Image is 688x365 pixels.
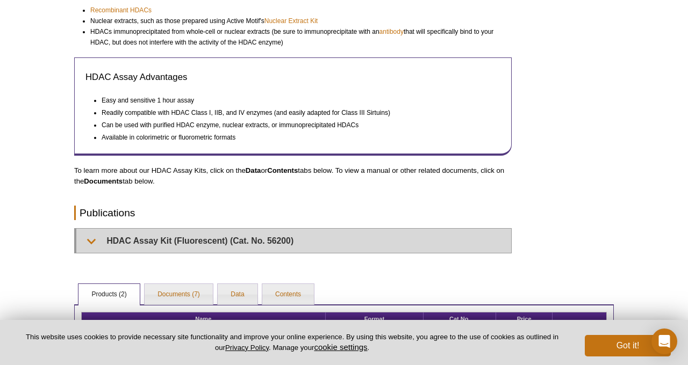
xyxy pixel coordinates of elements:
a: Privacy Policy [225,344,269,352]
strong: Data [246,166,261,174]
summary: HDAC Assay Kit (Fluorescent) (Cat. No. 56200) [76,229,511,253]
p: This website uses cookies to provide necessary site functionality and improve your online experie... [17,332,567,353]
li: Available in colorimetric or fluorometric formats [102,130,491,143]
h2: Publications [74,206,512,220]
p: To learn more about our HDAC Assay Kits, click on the or tabs below. To view a manual or other re... [74,165,512,187]
li: Easy and sensitive 1 hour assay [102,92,491,106]
strong: Contents [267,166,298,174]
th: Cat No. [424,312,496,326]
li: Nuclear extracts, such as those prepared using Active Motif's [90,16,502,26]
li: Can be used with purified HDAC enzyme, nuclear extracts, or immunoprecipitated HDACs [102,118,491,130]
a: Contents [262,284,314,305]
li: HDACs immunoprecipitated from whole-cell or nuclear extracts (be sure to immunoprecipitate with a... [90,26,502,48]
a: antibody [379,26,404,37]
strong: Documents [84,177,123,185]
button: Got it! [585,335,671,356]
a: Documents (7) [145,284,213,305]
li: Readily compatible with HDAC Class I, IIB, and IV enzymes (and easily adapted for Class III Sirtu... [102,106,491,118]
a: Recombinant HDACs [90,5,152,16]
th: Name [82,312,326,326]
a: Nuclear Extract Kit [264,16,318,26]
button: cookie settings [314,342,367,352]
th: Format [326,312,424,326]
a: Data [218,284,257,305]
div: Open Intercom Messenger [651,328,677,354]
a: Products (2) [78,284,139,305]
h3: HDAC Assay Advantages [85,71,500,84]
th: Price [496,312,553,326]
